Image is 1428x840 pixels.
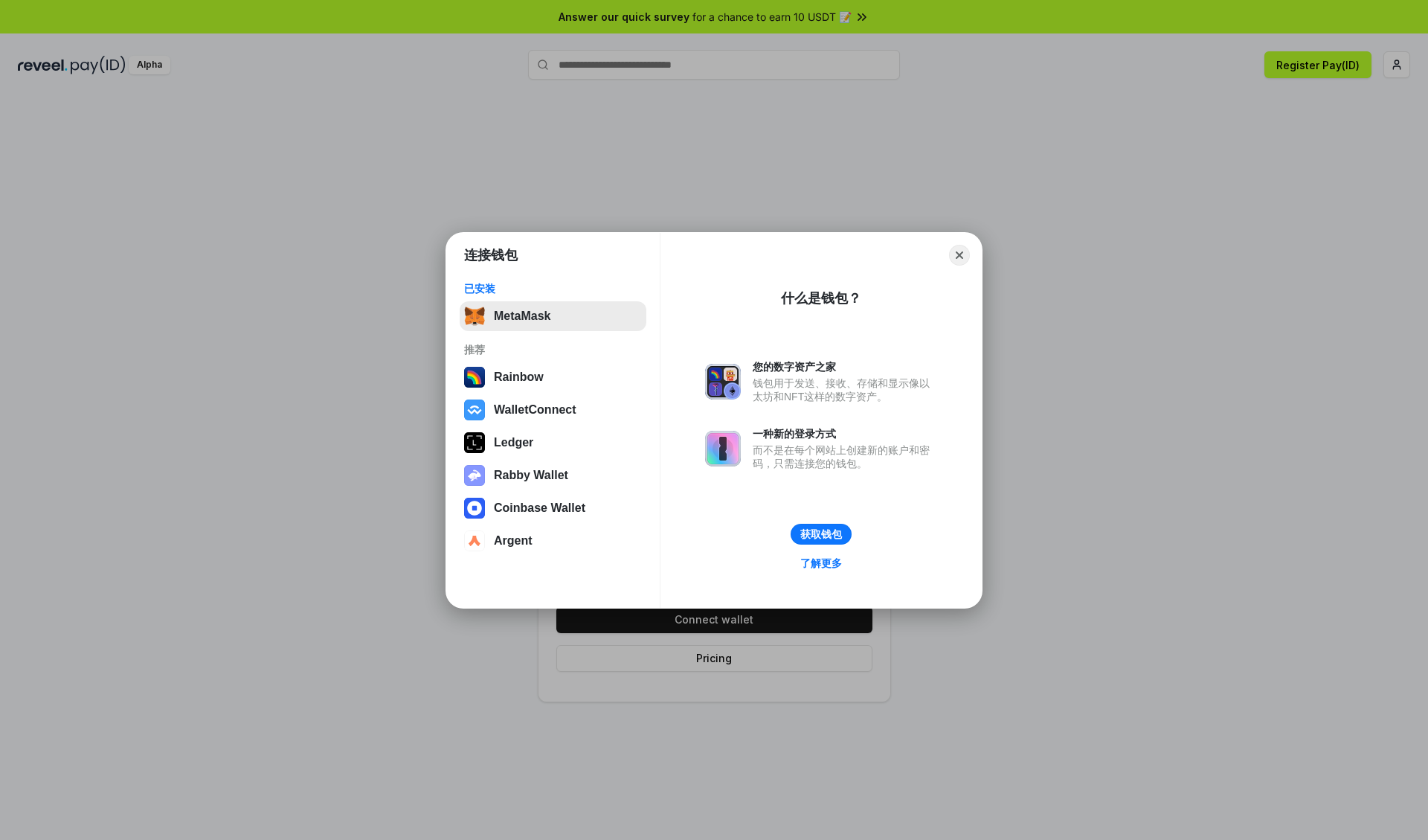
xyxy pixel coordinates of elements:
[464,343,642,356] div: 推荐
[464,246,518,264] h1: 连接钱包
[460,461,646,490] button: Rabby Wallet
[464,530,485,551] img: svg+xml,%3Csvg%20width%3D%2228%22%20height%3D%2228%22%20viewBox%3D%220%200%2028%2028%22%20fill%3D...
[460,362,646,392] button: Rainbow
[464,282,642,295] div: 已安装
[705,431,741,467] img: svg+xml,%3Csvg%20xmlns%3D%22http%3A%2F%2Fwww.w3.org%2F2000%2Fsvg%22%20fill%3D%22none%22%20viewBox...
[753,360,937,373] div: 您的数字资产之家
[494,469,568,482] div: Rabby Wallet
[464,306,485,327] img: svg+xml,%3Csvg%20fill%3D%22none%22%20height%3D%2233%22%20viewBox%3D%220%200%2035%2033%22%20width%...
[464,465,485,486] img: svg+xml,%3Csvg%20xmlns%3D%22http%3A%2F%2Fwww.w3.org%2F2000%2Fsvg%22%20fill%3D%22none%22%20viewBox...
[494,501,585,515] div: Coinbase Wallet
[791,524,852,545] button: 获取钱包
[781,289,861,307] div: 什么是钱包？
[460,301,646,331] button: MetaMask
[753,443,937,470] div: 而不是在每个网站上创建新的账户和密码，只需连接您的钱包。
[791,554,851,573] a: 了解更多
[753,427,937,440] div: 一种新的登录方式
[494,371,544,384] div: Rainbow
[800,528,842,541] div: 获取钱包
[949,245,970,266] button: Close
[464,367,485,388] img: svg+xml,%3Csvg%20width%3D%22120%22%20height%3D%22120%22%20viewBox%3D%220%200%20120%20120%22%20fil...
[494,436,533,449] div: Ledger
[460,428,646,458] button: Ledger
[460,395,646,425] button: WalletConnect
[460,493,646,523] button: Coinbase Wallet
[494,310,550,323] div: MetaMask
[464,400,485,420] img: svg+xml,%3Csvg%20width%3D%2228%22%20height%3D%2228%22%20viewBox%3D%220%200%2028%2028%22%20fill%3D...
[753,376,937,403] div: 钱包用于发送、接收、存储和显示像以太坊和NFT这样的数字资产。
[705,364,741,400] img: svg+xml,%3Csvg%20xmlns%3D%22http%3A%2F%2Fwww.w3.org%2F2000%2Fsvg%22%20fill%3D%22none%22%20viewBox...
[800,557,842,570] div: 了解更多
[460,526,646,556] button: Argent
[464,498,485,519] img: svg+xml,%3Csvg%20width%3D%2228%22%20height%3D%2228%22%20viewBox%3D%220%200%2028%2028%22%20fill%3D...
[494,534,533,548] div: Argent
[494,403,576,417] div: WalletConnect
[464,432,485,453] img: svg+xml,%3Csvg%20xmlns%3D%22http%3A%2F%2Fwww.w3.org%2F2000%2Fsvg%22%20width%3D%2228%22%20height%3...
